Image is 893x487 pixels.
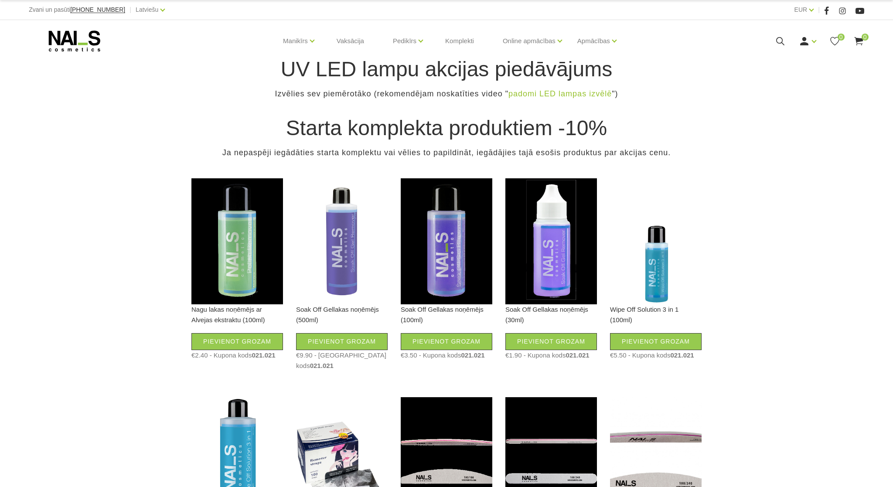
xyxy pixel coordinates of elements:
[191,88,702,100] p: Izvēlies sev piemērotāko (rekomendējam noskatīties video " ")
[610,351,694,359] span: €5.50 - Kupona kods
[505,333,597,350] a: Pievienot grozam
[610,333,702,350] a: Pievienot grozam
[401,178,492,304] img: Profesionāls šķīdums gellakas un citu “soak off” produktu ātrai noņemšanai.Nesausina rokas.Tilpum...
[503,24,556,58] a: Online apmācības
[296,351,386,369] span: €9.90 - [GEOGRAPHIC_DATA] kods
[401,333,492,350] a: Pievienot grozam
[505,351,590,359] span: €1.90 - Kupona kods
[670,351,694,359] span: 021.021
[461,351,484,359] span: 021.021
[296,178,388,304] img: Profesionāls šķīdums gellakas un citu “soak off” produktu ātrai noņemšanai.Nesausina rokas.Tilpum...
[191,114,702,142] h1: Starta komplekta produktiem -10%
[401,351,485,359] span: €3.50 - Kupona kods
[862,34,869,41] span: 0
[818,4,820,15] span: |
[330,20,371,62] a: Vaksācija
[838,34,845,41] span: 0
[566,351,589,359] span: 021.021
[191,178,283,304] img: Saudzīgs un efektīvs nagu lakas noņēmējs bez acetona.Tilpums:100 ml., 500 ml...
[505,178,597,304] img: Profesionāls šķīdums gellakas un citu “soak off” produktu ātrai noņemšanai.Nesausina rokas.Tilpum...
[70,7,125,13] a: [PHONE_NUMBER]
[191,351,276,359] span: €2.40 - Kupona kods
[310,362,334,369] span: 021.021
[191,146,702,159] p: Ja nepaspēji iegādāties starta komplektu vai vēlies to papildināt, iegādājies tajā esošis produkt...
[577,24,610,58] a: Apmācības
[130,4,131,15] span: |
[393,24,416,58] a: Pedikīrs
[191,333,283,350] a: Pievienot grozam
[70,6,125,13] span: [PHONE_NUMBER]
[508,88,612,100] a: padomi LED lampas izvēlē
[610,304,702,325] a: Wipe Off Solution 3 in 1 (100ml)
[794,4,808,15] a: EUR
[296,333,388,350] a: Pievienot grozam
[136,4,158,15] a: Latviešu
[252,351,275,359] span: 021.021
[505,304,597,325] a: Soak Off Gellakas noņēmējs (30ml)
[296,304,388,325] a: Soak Off Gellakas noņēmējs (500ml)
[191,304,283,325] a: Nagu lakas noņēmējs ar Alvejas ekstraktu (100ml)
[191,55,702,83] h1: UV LED lampu akcijas piedāvājums
[438,20,481,62] a: Komplekti
[283,24,308,58] a: Manikīrs
[401,304,492,325] a: Soak Off Gellakas noņēmējs (100ml)
[610,178,702,304] img: Līdzeklis “trīs vienā“ - paredzēts dabīgā naga attaukošanai un dehidrācijai, gela un gellaku lipī...
[853,36,864,47] a: 0
[829,36,840,47] a: 0
[29,4,125,15] div: Zvani un pasūti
